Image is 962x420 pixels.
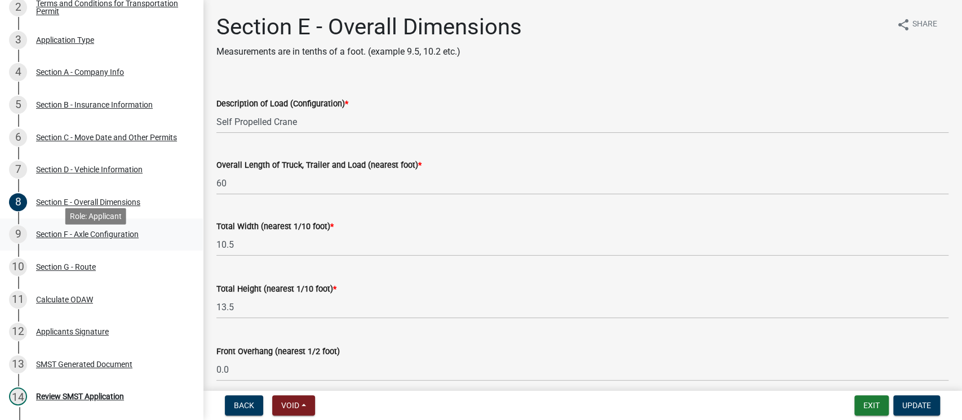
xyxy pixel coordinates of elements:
[9,128,27,146] div: 6
[216,348,340,356] label: Front Overhang (nearest 1/2 foot)
[9,63,27,81] div: 4
[36,133,177,141] div: Section C - Move Date and Other Permits
[36,392,124,400] div: Review SMST Application
[888,14,946,35] button: shareShare
[9,291,27,309] div: 11
[912,18,937,32] span: Share
[36,263,96,271] div: Section G - Route
[902,401,931,410] span: Update
[36,166,143,173] div: Section D - Vehicle Information
[9,258,27,276] div: 10
[9,355,27,373] div: 13
[36,68,124,76] div: Section A - Company Info
[9,225,27,243] div: 9
[216,14,522,41] h1: Section E - Overall Dimensions
[216,285,336,293] label: Total Height (nearest 1/10 foot)
[36,101,153,109] div: Section B - Insurance Information
[281,401,299,410] span: Void
[9,193,27,211] div: 8
[216,45,522,59] p: Measurements are in tenths of a foot. (example 9.5, 10.2 etc.)
[9,160,27,178] div: 7
[234,401,254,410] span: Back
[854,395,889,415] button: Exit
[9,323,27,341] div: 12
[65,208,126,224] div: Role: Applicant
[9,31,27,49] div: 3
[897,18,910,32] i: share
[36,360,132,368] div: SMST Generated Document
[9,96,27,114] div: 5
[216,162,422,169] label: Overall Length of Truck, Trailer and Load (nearest foot)
[216,100,348,108] label: Description of Load (Configuration)
[9,387,27,405] div: 14
[893,395,940,415] button: Update
[36,36,94,44] div: Application Type
[36,230,139,238] div: Section F - Axle Configuration
[36,296,93,303] div: Calculate ODAW
[36,328,109,336] div: Applicants Signature
[36,198,140,206] div: Section E - Overall Dimensions
[216,223,334,231] label: Total Width (nearest 1/10 foot)
[272,395,315,415] button: Void
[225,395,263,415] button: Back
